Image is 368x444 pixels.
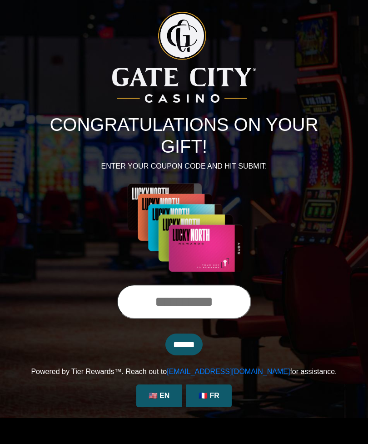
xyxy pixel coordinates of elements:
a: [EMAIL_ADDRESS][DOMAIN_NAME] [167,368,290,375]
div: Language Selection [134,384,234,407]
span: Powered by Tier Rewards™. Reach out to for assistance. [31,368,337,375]
h1: CONGRATULATIONS ON YOUR GIFT! [27,114,341,157]
img: Center Image [103,183,265,274]
p: ENTER YOUR COUPON CODE AND HIT SUBMIT: [27,161,341,172]
img: Logo [112,12,256,103]
a: 🇫🇷 FR [186,384,232,407]
a: 🇺🇸 EN [136,384,182,407]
